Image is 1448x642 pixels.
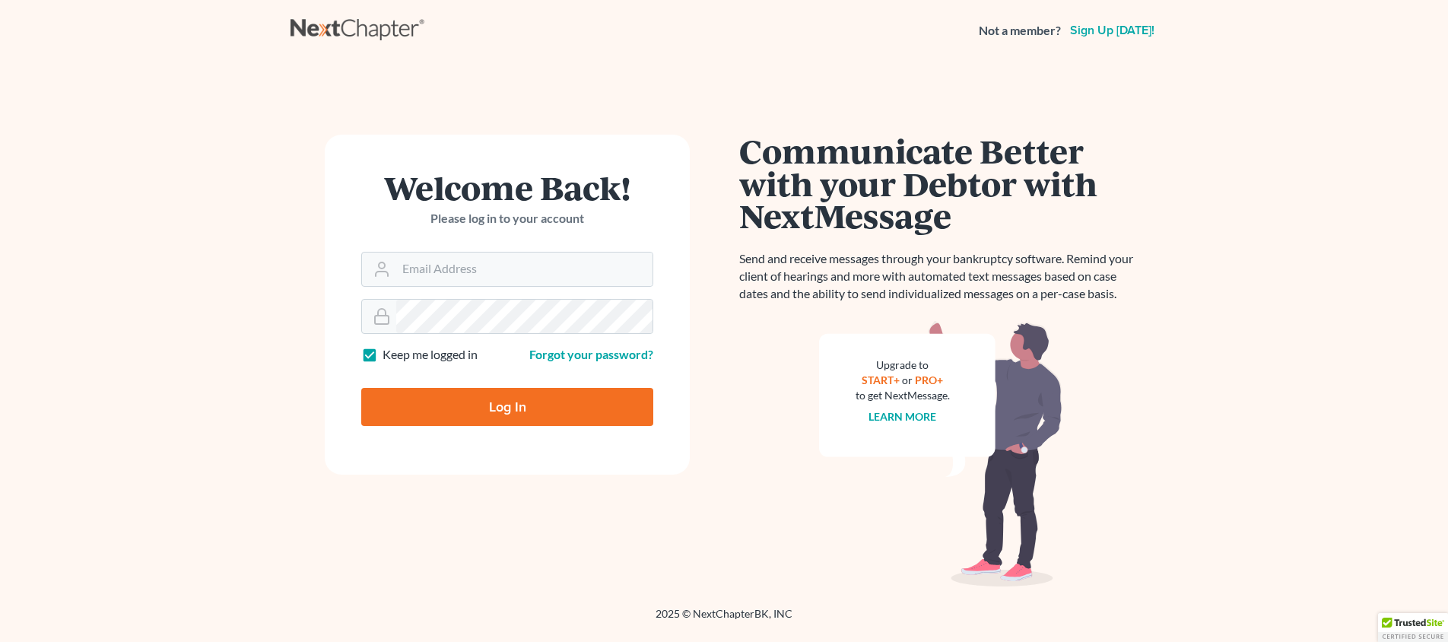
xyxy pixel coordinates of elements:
div: 2025 © NextChapterBK, INC [291,606,1157,634]
a: PRO+ [916,373,944,386]
input: Email Address [396,253,653,286]
a: START+ [862,373,900,386]
img: nextmessage_bg-59042aed3d76b12b5cd301f8e5b87938c9018125f34e5fa2b7a6b67550977c72.svg [819,321,1062,587]
div: TrustedSite Certified [1378,613,1448,642]
div: to get NextMessage. [856,388,950,403]
label: Keep me logged in [383,346,478,364]
p: Send and receive messages through your bankruptcy software. Remind your client of hearings and mo... [739,250,1142,303]
div: Upgrade to [856,358,950,373]
span: or [903,373,913,386]
p: Please log in to your account [361,210,653,227]
strong: Not a member? [979,22,1061,40]
h1: Welcome Back! [361,171,653,204]
a: Forgot your password? [529,347,653,361]
input: Log In [361,388,653,426]
a: Sign up [DATE]! [1067,24,1157,37]
h1: Communicate Better with your Debtor with NextMessage [739,135,1142,232]
a: Learn more [869,410,937,423]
